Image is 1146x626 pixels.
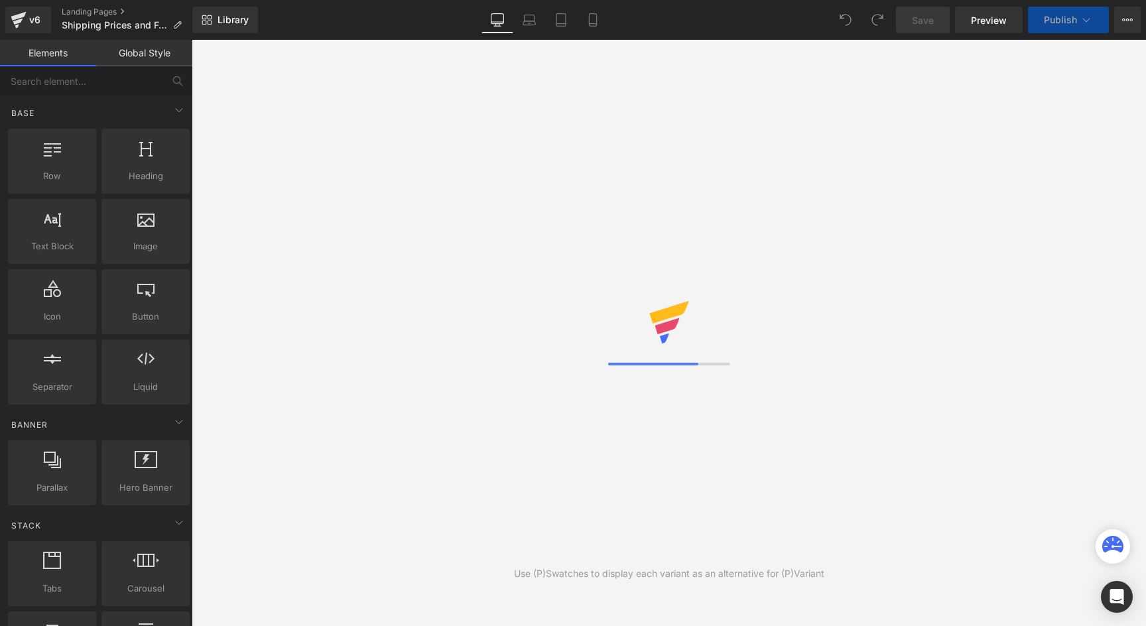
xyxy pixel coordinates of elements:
button: Publish [1028,7,1109,33]
button: Redo [864,7,891,33]
span: Base [10,107,36,119]
span: Tabs [12,582,92,595]
span: Text Block [12,239,92,253]
span: Publish [1044,15,1077,25]
div: Use (P)Swatches to display each variant as an alternative for (P)Variant [514,566,824,581]
button: More [1114,7,1141,33]
span: Icon [12,310,92,324]
span: Row [12,169,92,183]
a: Landing Pages [62,7,192,17]
div: Open Intercom Messenger [1101,581,1133,613]
span: Stack [10,519,42,532]
span: Save [912,13,934,27]
span: Button [105,310,186,324]
a: Preview [955,7,1023,33]
button: Undo [832,7,859,33]
span: Separator [12,380,92,394]
a: Desktop [481,7,513,33]
span: Image [105,239,186,253]
span: Banner [10,418,49,431]
span: Carousel [105,582,186,595]
a: Laptop [513,7,545,33]
span: Liquid [105,380,186,394]
a: Tablet [545,7,577,33]
span: Heading [105,169,186,183]
a: v6 [5,7,51,33]
span: Shipping Prices and FAQ [62,20,167,31]
span: Library [218,14,249,26]
a: New Library [192,7,258,33]
span: Parallax [12,481,92,495]
a: Mobile [577,7,609,33]
span: Preview [971,13,1007,27]
span: Hero Banner [105,481,186,495]
div: v6 [27,11,43,29]
a: Global Style [96,40,192,66]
